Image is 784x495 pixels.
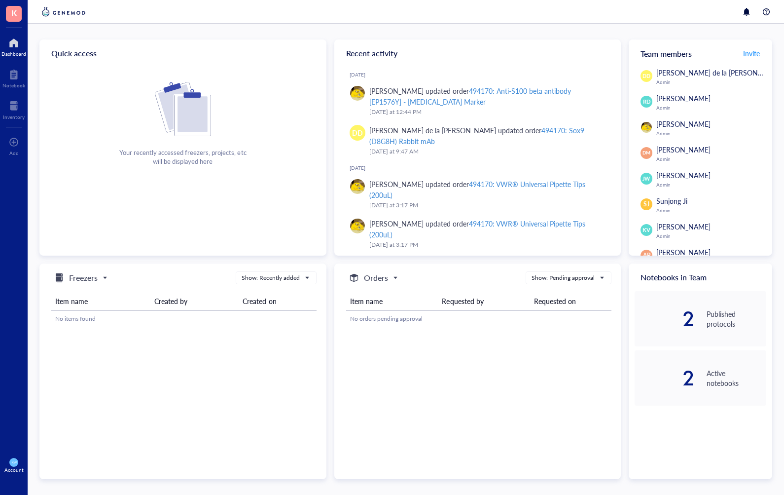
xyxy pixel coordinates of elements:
div: [DATE] [350,72,613,77]
span: KV [643,226,650,234]
div: Admin [656,130,766,136]
div: 494170: Anti-S100 beta antibody [EP1576Y] - [MEDICAL_DATA] Marker [369,86,571,107]
span: [PERSON_NAME] de la [PERSON_NAME] [656,68,783,77]
a: Dashboard [1,35,26,57]
h5: Orders [364,272,388,284]
div: Admin [656,207,766,213]
a: [PERSON_NAME] updated order494170: Anti-S100 beta antibody [EP1576Y] - [MEDICAL_DATA] Marker[DATE... [342,81,613,121]
a: [PERSON_NAME] updated order494170: VWR® Universal Pipette Tips (200uL)[DATE] at 3:17 PM [342,175,613,214]
span: DD [642,72,650,80]
div: No orders pending approval [350,314,607,323]
span: DD [352,127,363,138]
div: [DATE] at 9:47 AM [369,147,606,156]
a: DD[PERSON_NAME] de la [PERSON_NAME] updated order494170: Sox9 (D8G8H) Rabbit mAb[DATE] at 9:47 AM [342,121,613,160]
div: Notebook [2,82,25,88]
div: Your recently accessed freezers, projects, etc will be displayed here [119,148,246,166]
span: [PERSON_NAME] [656,145,711,154]
th: Created on [239,292,317,310]
div: Admin [656,182,766,188]
div: [PERSON_NAME] updated order [369,85,606,107]
div: Account [4,467,24,473]
img: da48f3c6-a43e-4a2d-aade-5eac0d93827f.jpeg [350,219,365,233]
span: KW [11,460,16,464]
span: SJ [643,200,649,209]
div: 2 [635,311,694,327]
div: Active notebooks [707,368,766,388]
div: Recent activity [334,39,621,67]
th: Created by [150,292,239,310]
div: Admin [656,79,782,85]
img: da48f3c6-a43e-4a2d-aade-5eac0d93827f.jpeg [350,179,365,194]
button: Invite [743,45,760,61]
div: [PERSON_NAME] updated order [369,179,606,200]
span: K [11,6,17,19]
span: [PERSON_NAME] [656,119,711,129]
div: Dashboard [1,51,26,57]
span: JW [642,175,650,183]
a: Inventory [3,98,25,120]
div: [PERSON_NAME] updated order [369,218,606,240]
div: No items found [55,314,313,323]
span: [PERSON_NAME] [656,93,711,103]
th: Item name [51,292,150,310]
div: [PERSON_NAME] de la [PERSON_NAME] updated order [369,125,606,147]
div: Inventory [3,114,25,120]
div: 494170: VWR® Universal Pipette Tips (200uL) [369,219,586,239]
h5: Freezers [69,272,98,284]
div: Admin [656,233,766,239]
span: RD [642,98,650,106]
div: [DATE] at 3:17 PM [369,200,606,210]
a: Notebook [2,67,25,88]
th: Item name [346,292,438,310]
div: [DATE] at 12:44 PM [369,107,606,117]
span: AP [643,251,650,260]
div: Show: Pending approval [532,273,595,282]
div: 494170: VWR® Universal Pipette Tips (200uL) [369,179,586,200]
a: [PERSON_NAME] updated order494170: VWR® Universal Pipette Tips (200uL)[DATE] at 3:17 PM [342,214,613,254]
span: [PERSON_NAME] [656,170,711,180]
span: Sunjong Ji [656,196,687,206]
div: Admin [656,105,766,111]
span: [PERSON_NAME] [656,247,711,257]
div: Team members [629,39,772,67]
img: da48f3c6-a43e-4a2d-aade-5eac0d93827f.jpeg [350,86,365,101]
div: Published protocols [707,309,766,329]
th: Requested by [438,292,530,310]
div: Admin [656,156,766,162]
div: Quick access [39,39,326,67]
div: Add [9,150,19,156]
span: DM [642,150,650,156]
img: Cf+DiIyRRx+BTSbnYhsZzE9to3+AfuhVxcka4spAAAAAElFTkSuQmCC [155,82,211,136]
div: 2 [635,370,694,386]
div: [DATE] at 3:17 PM [369,240,606,250]
img: genemod-logo [39,6,88,18]
th: Requested on [530,292,611,310]
div: [DATE] [350,165,613,171]
span: [PERSON_NAME] [656,222,711,231]
div: Show: Recently added [242,273,300,282]
span: Invite [743,48,760,58]
div: Notebooks in Team [629,264,772,291]
img: da48f3c6-a43e-4a2d-aade-5eac0d93827f.jpeg [641,122,652,133]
